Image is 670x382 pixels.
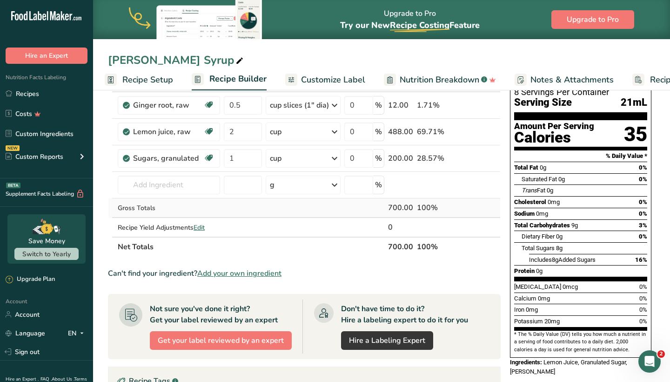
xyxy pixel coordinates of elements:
[118,203,220,213] div: Gross Totals
[639,233,647,240] span: 0%
[639,210,647,217] span: 0%
[548,198,560,205] span: 0mg
[118,176,220,194] input: Add Ingredient
[639,318,647,325] span: 0%
[522,245,555,252] span: Total Sugars
[340,0,480,39] div: Upgrade to Pro
[108,268,501,279] div: Can't find your ingredient?
[639,295,647,302] span: 0%
[514,331,647,354] section: * The % Daily Value (DV) tells you how much a nutrient in a serving of food contributes to a dail...
[108,52,245,68] div: [PERSON_NAME] Syrup
[270,100,329,111] div: cup slices (1" dia)
[571,222,578,229] span: 9g
[400,74,479,86] span: Nutrition Breakdown
[417,100,456,111] div: 1.71%
[28,236,65,246] div: Save Money
[530,74,614,86] span: Notes & Attachments
[417,202,456,213] div: 100%
[105,69,173,90] a: Recipe Setup
[192,68,267,91] a: Recipe Builder
[510,359,542,366] span: Ingredients:
[538,295,550,302] span: 0mg
[522,187,545,194] span: Fat
[6,145,20,151] div: NEW
[388,202,413,213] div: 700.00
[417,153,456,164] div: 28.57%
[635,256,647,263] span: 16%
[514,150,647,162] section: % Daily Value *
[417,126,456,137] div: 69.71%
[6,48,87,64] button: Hire an Expert
[340,20,480,31] span: Try our New Feature
[514,88,647,97] div: 8 Servings Per Container
[510,359,627,375] span: Lemon Juice, Granulated Sugar, [PERSON_NAME]
[514,198,546,205] span: Cholesterol
[639,306,647,313] span: 0%
[556,233,563,240] span: 0g
[522,187,537,194] i: Trans
[22,250,71,259] span: Switch to Yearly
[133,126,203,137] div: Lemon juice, raw
[639,283,647,290] span: 0%
[522,176,557,183] span: Saturated Fat
[6,275,55,284] div: Upgrade Plan
[68,327,87,339] div: EN
[209,73,267,85] span: Recipe Builder
[384,69,496,90] a: Nutrition Breakdown
[341,303,468,326] div: Don't have time to do it? Hire a labeling expert to do it for you
[285,69,365,90] a: Customize Label
[388,100,413,111] div: 12.00
[14,248,79,260] button: Switch to Yearly
[6,183,20,188] div: BETA
[639,222,647,229] span: 3%
[514,295,536,302] span: Calcium
[150,331,292,350] button: Get your label reviewed by an expert
[150,303,278,326] div: Not sure you've done it right? Get your label reviewed by an expert
[270,179,275,191] div: g
[552,256,558,263] span: 8g
[133,100,203,111] div: Ginger root, raw
[197,268,281,279] span: Add your own ingredient
[386,237,415,256] th: 700.00
[529,256,596,263] span: Includes Added Sugars
[563,283,578,290] span: 0mcg
[270,153,281,164] div: cup
[514,222,570,229] span: Total Carbohydrates
[133,153,203,164] div: Sugars, granulated
[544,318,560,325] span: 20mg
[415,237,458,256] th: 100%
[621,97,647,109] span: 21mL
[639,198,647,205] span: 0%
[657,350,665,358] span: 2
[270,126,281,137] div: cup
[536,210,548,217] span: 0mg
[116,237,386,256] th: Net Totals
[390,20,449,31] span: Recipe Costing
[639,176,647,183] span: 0%
[514,283,561,290] span: [MEDICAL_DATA]
[194,223,205,232] span: Edit
[522,233,555,240] span: Dietary Fiber
[526,306,538,313] span: 0mg
[638,350,661,373] iframe: Intercom live chat
[514,131,594,144] div: Calories
[388,153,413,164] div: 200.00
[158,335,284,346] span: Get your label reviewed by an expert
[122,74,173,86] span: Recipe Setup
[547,187,553,194] span: 0g
[540,164,546,171] span: 0g
[567,14,619,25] span: Upgrade to Pro
[514,306,524,313] span: Iron
[514,318,543,325] span: Potassium
[514,267,535,274] span: Protein
[536,267,543,274] span: 0g
[515,69,614,90] a: Notes & Attachments
[624,122,647,147] div: 35
[388,126,413,137] div: 488.00
[6,152,63,162] div: Custom Reports
[556,245,563,252] span: 8g
[558,176,565,183] span: 0g
[118,223,220,232] div: Recipe Yield Adjustments
[341,331,433,350] a: Hire a Labeling Expert
[514,210,535,217] span: Sodium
